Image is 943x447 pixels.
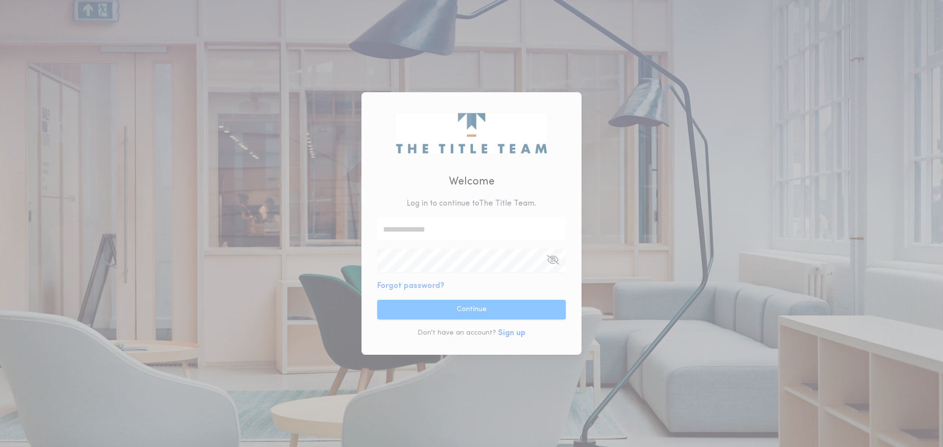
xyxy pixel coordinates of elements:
[377,280,444,292] button: Forgot password?
[377,300,566,319] button: Continue
[396,113,547,153] img: logo
[417,328,496,338] p: Don't have an account?
[407,198,536,210] p: Log in to continue to The Title Team .
[449,174,495,190] h2: Welcome
[498,327,526,339] button: Sign up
